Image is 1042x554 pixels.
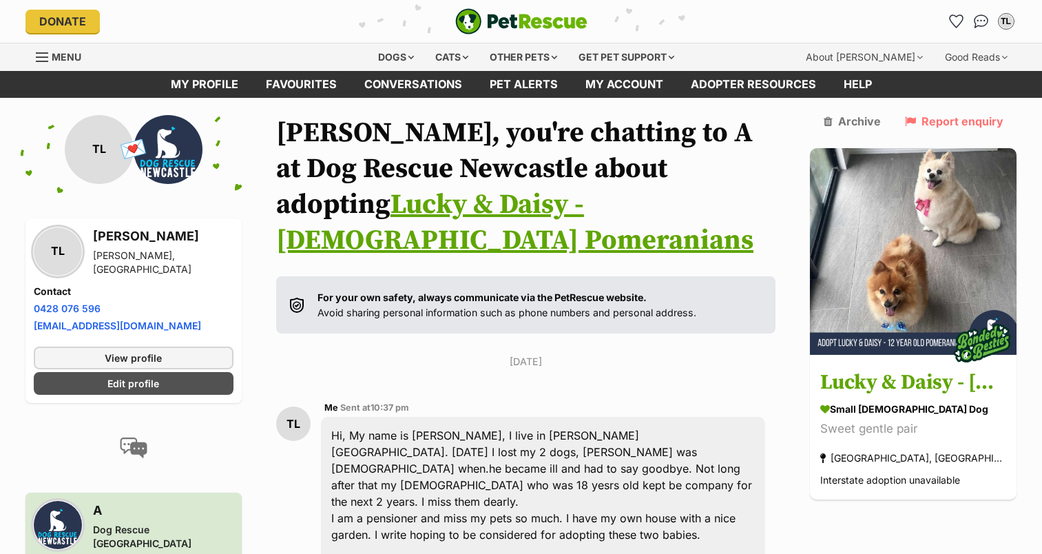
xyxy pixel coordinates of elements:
[970,10,992,32] a: Conversations
[93,227,233,246] h3: [PERSON_NAME]
[34,372,233,395] a: Edit profile
[820,449,1006,467] div: [GEOGRAPHIC_DATA], [GEOGRAPHIC_DATA]
[999,14,1013,28] div: TL
[946,10,968,32] a: Favourites
[118,134,149,164] span: 💌
[948,309,1017,378] img: bonded besties
[65,115,134,184] div: TL
[820,420,1006,438] div: Sweet gentle pair
[276,115,776,258] h1: [PERSON_NAME], you're chatting to A at Dog Rescue Newcastle about adopting
[455,8,587,34] img: logo-e224e6f780fb5917bec1dbf3a21bbac754714ae5b6737aabdf751b685950b380.svg
[107,376,159,391] span: Edit profile
[105,351,162,365] span: View profile
[830,71,886,98] a: Help
[157,71,252,98] a: My profile
[677,71,830,98] a: Adopter resources
[34,501,82,549] img: Dog Rescue Newcastle profile pic
[820,474,960,486] span: Interstate adoption unavailable
[810,357,1017,500] a: Lucky & Daisy - [DEMOGRAPHIC_DATA] Pomeranians small [DEMOGRAPHIC_DATA] Dog Sweet gentle pair [GE...
[426,43,478,71] div: Cats
[946,10,1017,32] ul: Account quick links
[455,8,587,34] a: PetRescue
[276,187,753,258] a: Lucky & Daisy - [DEMOGRAPHIC_DATA] Pomeranians
[25,10,100,33] a: Donate
[34,227,82,276] div: TL
[476,71,572,98] a: Pet alerts
[995,10,1017,32] button: My account
[34,347,233,369] a: View profile
[810,148,1017,355] img: Lucky & Daisy - 12 Year Old Pomeranians
[93,501,233,520] h3: A
[371,402,409,413] span: 10:37 pm
[820,402,1006,416] div: small [DEMOGRAPHIC_DATA] Dog
[120,438,147,458] img: conversation-icon-4a6f8262b818ee0b60e3300018af0b2d0b884aa5de6e9bcb8d3d4eeb1a70a7c4.svg
[905,115,1003,127] a: Report enquiry
[317,290,696,320] p: Avoid sharing personal information such as phone numbers and personal address.
[368,43,424,71] div: Dogs
[52,51,81,63] span: Menu
[572,71,677,98] a: My account
[276,354,776,369] p: [DATE]
[820,367,1006,398] h3: Lucky & Daisy - [DEMOGRAPHIC_DATA] Pomeranians
[276,407,311,441] div: TL
[974,14,988,28] img: chat-41dd97257d64d25036548639549fe6c8038ab92f7586957e7f3b1b290dea8141.svg
[34,320,201,331] a: [EMAIL_ADDRESS][DOMAIN_NAME]
[252,71,351,98] a: Favourites
[796,43,932,71] div: About [PERSON_NAME]
[569,43,684,71] div: Get pet support
[93,249,233,276] div: [PERSON_NAME], [GEOGRAPHIC_DATA]
[340,402,409,413] span: Sent at
[34,302,101,314] a: 0428 076 596
[324,402,338,413] span: Me
[351,71,476,98] a: conversations
[317,291,647,303] strong: For your own safety, always communicate via the PetRescue website.
[34,285,233,298] h4: Contact
[93,523,233,551] div: Dog Rescue [GEOGRAPHIC_DATA]
[134,115,202,184] img: Dog Rescue Newcastle profile pic
[480,43,567,71] div: Other pets
[36,43,91,68] a: Menu
[935,43,1017,71] div: Good Reads
[824,115,881,127] a: Archive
